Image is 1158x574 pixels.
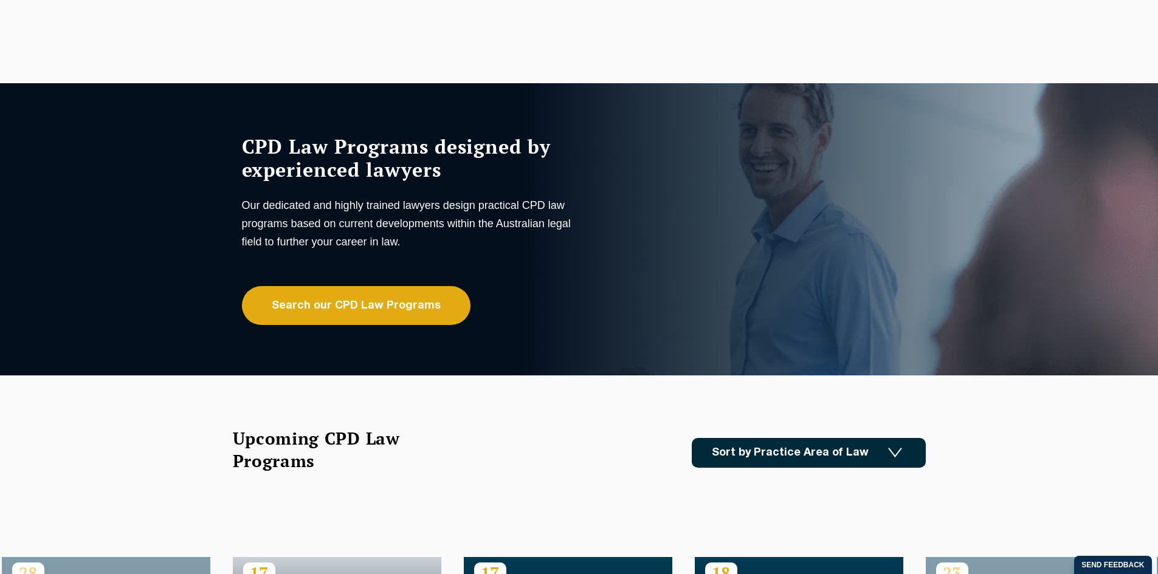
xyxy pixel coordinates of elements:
[233,427,430,472] h2: Upcoming CPD Law Programs
[242,135,576,181] h1: CPD Law Programs designed by experienced lawyers
[692,438,926,468] a: Sort by Practice Area of Law
[242,286,470,325] a: Search our CPD Law Programs
[888,448,902,458] img: Icon
[242,196,576,251] p: Our dedicated and highly trained lawyers design practical CPD law programs based on current devel...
